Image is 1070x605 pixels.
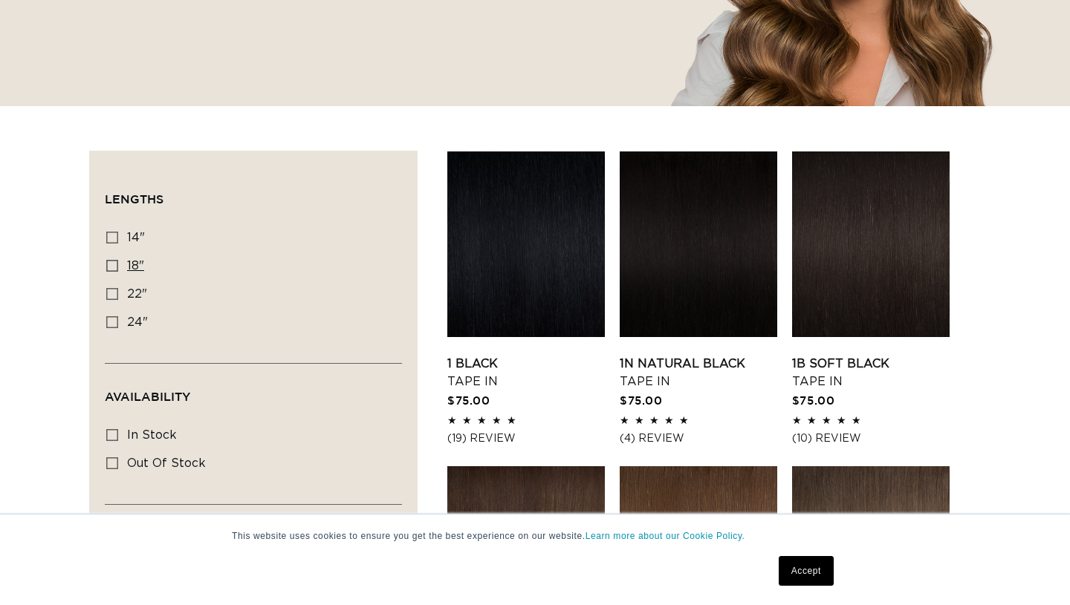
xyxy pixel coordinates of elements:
span: 22" [127,288,147,300]
a: 1B Soft Black Tape In [792,355,950,390]
a: Accept [779,556,834,586]
span: 14" [127,232,145,243]
p: This website uses cookies to ensure you get the best experience on our website. [232,529,838,543]
span: Availability [105,390,190,403]
a: Learn more about our Cookie Policy. [586,531,745,541]
span: 24" [127,316,148,328]
span: 18" [127,260,144,272]
summary: Lengths (0 selected) [105,166,402,220]
span: Lengths [105,192,163,206]
span: Out of stock [127,457,206,469]
a: 1 Black Tape In [447,355,605,390]
span: In stock [127,429,177,441]
summary: Availability (0 selected) [105,364,402,417]
a: 1N Natural Black Tape In [620,355,777,390]
summary: Color Shades (0 selected) [105,505,402,558]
